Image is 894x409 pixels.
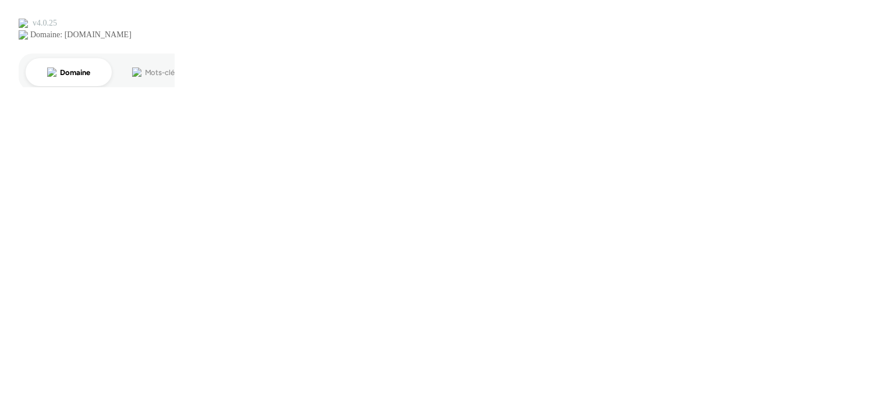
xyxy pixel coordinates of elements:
img: website_grey.svg [19,30,28,40]
img: logo_orange.svg [19,19,28,28]
div: Domaine [60,69,90,76]
img: tab_domain_overview_orange.svg [47,67,56,77]
img: tab_keywords_by_traffic_grey.svg [132,67,141,77]
div: Mots-clés [145,69,178,76]
div: v 4.0.25 [33,19,57,28]
div: Domaine: [DOMAIN_NAME] [30,30,132,40]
